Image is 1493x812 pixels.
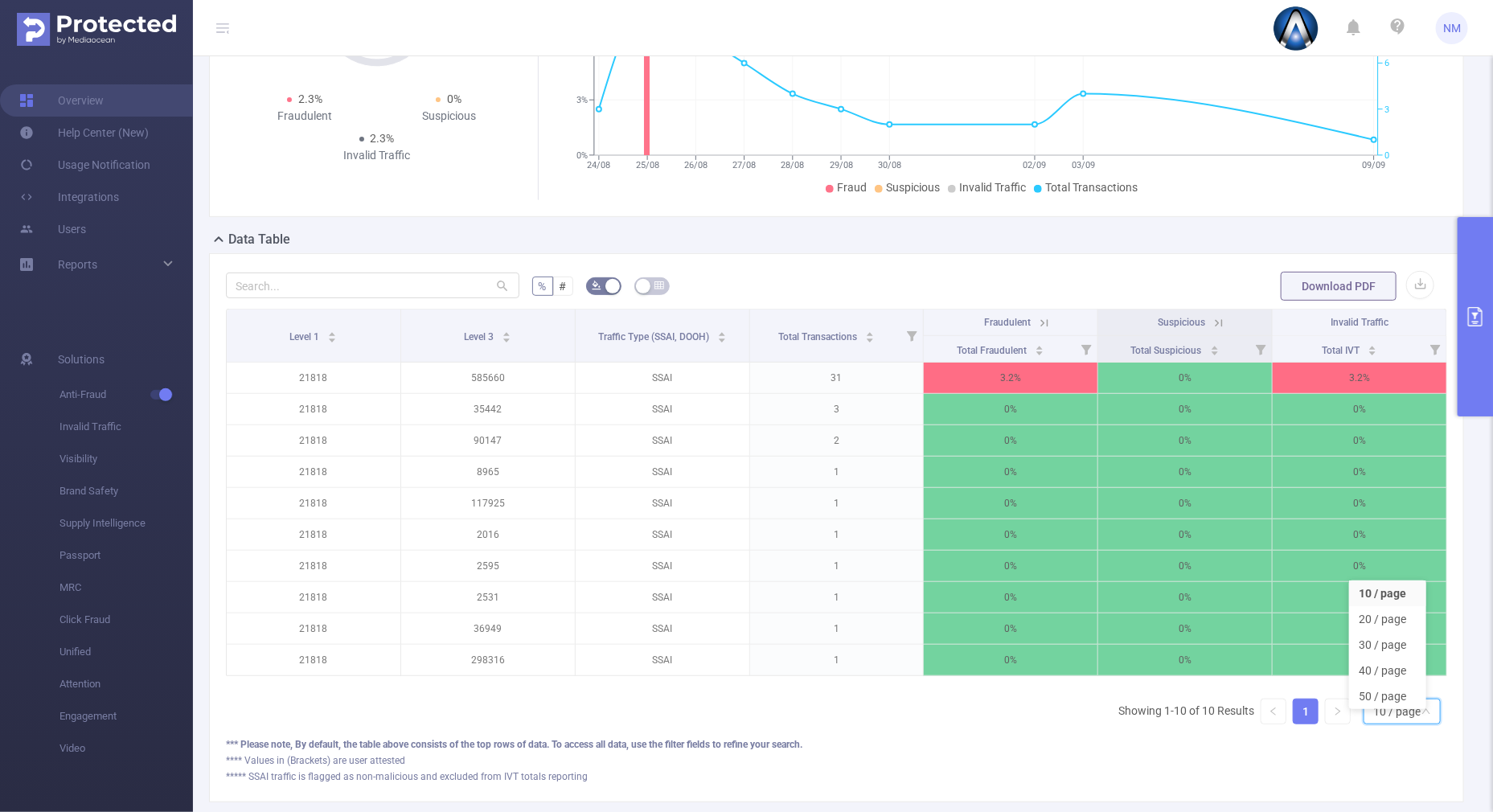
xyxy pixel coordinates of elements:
[984,317,1031,328] span: Fraudulent
[1036,349,1044,354] i: icon: caret-down
[750,457,924,487] p: 1
[19,84,104,117] a: Overview
[924,457,1097,487] p: 0%
[750,551,924,581] p: 1
[886,181,940,194] span: Suspicious
[717,330,726,334] i: icon: caret-up
[750,425,924,456] p: 2
[401,551,575,581] p: 2595
[1349,683,1426,709] li: 50 / page
[17,13,176,46] img: Protected Media
[58,248,97,281] a: Reports
[227,645,400,675] p: 21818
[59,572,193,604] span: MRC
[1045,181,1138,194] span: Total Transactions
[1158,317,1205,328] span: Suspicious
[59,411,193,443] span: Invalid Traffic
[717,330,727,339] div: Sort
[1273,457,1446,487] p: 0%
[539,280,547,293] span: %
[1293,699,1319,724] li: 1
[732,160,756,170] tspan: 27/08
[576,394,749,424] p: SSAI
[576,95,588,105] tspan: 3%
[750,363,924,393] p: 31
[59,636,193,668] span: Unified
[1249,336,1272,362] i: Filter menu
[636,160,659,170] tspan: 25/08
[924,519,1097,550] p: 0%
[1273,488,1446,519] p: 0%
[401,582,575,613] p: 2531
[502,330,511,334] i: icon: caret-up
[750,582,924,613] p: 1
[1131,345,1204,356] span: Total Suspicious
[328,336,337,341] i: icon: caret-down
[576,645,749,675] p: SSAI
[58,343,105,375] span: Solutions
[226,753,1447,768] div: **** Values in (Brackets) are user attested
[576,457,749,487] p: SSAI
[298,92,322,105] span: 2.3%
[717,336,726,341] i: icon: caret-down
[19,213,86,245] a: Users
[576,519,749,550] p: SSAI
[1368,343,1376,348] i: icon: caret-up
[59,507,193,539] span: Supply Intelligence
[781,160,804,170] tspan: 28/08
[232,108,377,125] div: Fraudulent
[750,519,924,550] p: 1
[750,488,924,519] p: 1
[1098,363,1272,393] p: 0%
[1098,457,1272,487] p: 0%
[1098,551,1272,581] p: 0%
[59,732,193,765] span: Video
[878,160,901,170] tspan: 30/08
[1273,363,1446,393] p: 3.2%
[654,281,664,290] i: icon: table
[1273,394,1446,424] p: 0%
[1384,105,1389,115] tspan: 3
[401,457,575,487] p: 8965
[464,331,496,342] span: Level 3
[1349,632,1426,658] li: 30 / page
[227,519,400,550] p: 21818
[576,551,749,581] p: SSAI
[1072,160,1095,170] tspan: 03/09
[59,443,193,475] span: Visibility
[1023,160,1047,170] tspan: 02/09
[1273,425,1446,456] p: 0%
[830,160,853,170] tspan: 29/08
[227,488,400,519] p: 21818
[576,425,749,456] p: SSAI
[59,475,193,507] span: Brand Safety
[1098,613,1272,644] p: 0%
[58,258,97,271] span: Reports
[1273,551,1446,581] p: 0%
[1421,707,1431,718] i: icon: down
[305,147,449,164] div: Invalid Traffic
[924,613,1097,644] p: 0%
[1035,343,1044,353] div: Sort
[1098,394,1272,424] p: 0%
[371,132,395,145] span: 2.3%
[227,613,400,644] p: 21818
[401,488,575,519] p: 117925
[957,345,1029,356] span: Total Fraudulent
[959,181,1026,194] span: Invalid Traffic
[576,582,749,613] p: SSAI
[1273,645,1446,675] p: 0%
[865,330,874,334] i: icon: caret-up
[1098,645,1272,675] p: 0%
[576,363,749,393] p: SSAI
[290,331,322,342] span: Level 1
[228,230,290,249] h2: Data Table
[226,737,1447,752] div: *** Please note, By default, the table above consists of the top rows of data. To access all data...
[59,604,193,636] span: Click Fraud
[227,457,400,487] p: 21818
[502,330,511,339] div: Sort
[576,613,749,644] p: SSAI
[19,117,149,149] a: Help Center (New)
[1075,336,1097,362] i: Filter menu
[19,149,150,181] a: Usage Notification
